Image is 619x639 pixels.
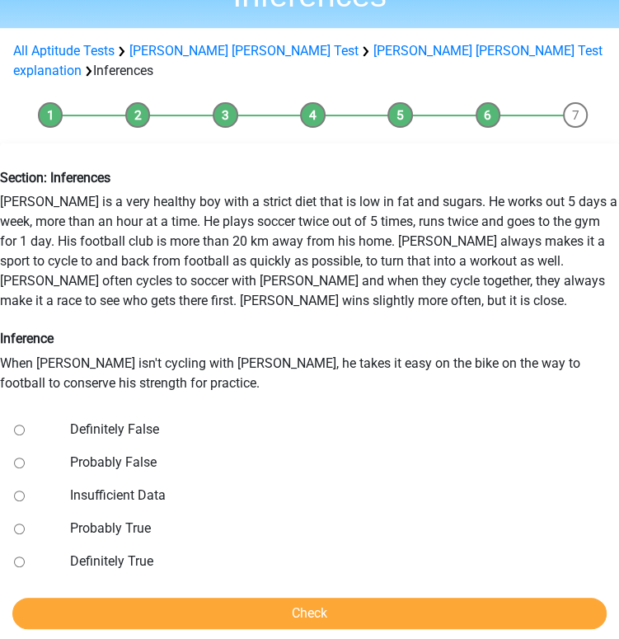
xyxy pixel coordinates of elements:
a: All Aptitude Tests [13,43,115,59]
label: Probably False [70,453,599,472]
label: Definitely True [70,552,599,571]
input: Check [12,598,607,629]
label: Definitely False [70,420,599,439]
a: [PERSON_NAME] [PERSON_NAME] Test [129,43,359,59]
label: Probably True [70,519,599,538]
div: Inferences [13,41,606,81]
label: Insufficient Data [70,486,599,505]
